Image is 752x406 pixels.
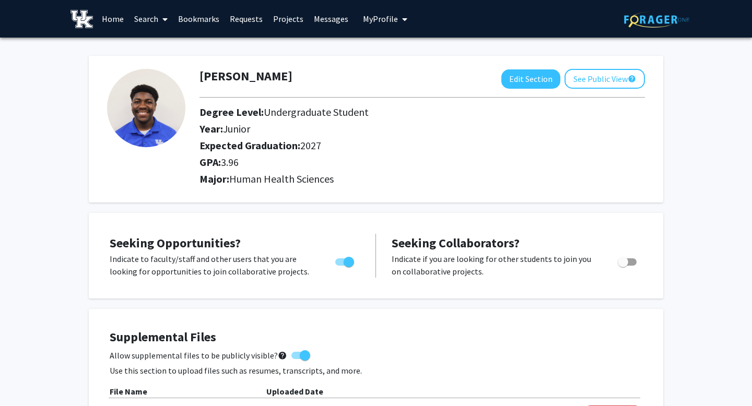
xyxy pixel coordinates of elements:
p: Use this section to upload files such as resumes, transcripts, and more. [110,364,642,377]
iframe: Chat [8,359,44,398]
b: File Name [110,386,147,397]
p: Indicate if you are looking for other students to join you on collaborative projects. [392,253,598,278]
a: Home [97,1,129,37]
h2: Degree Level: [199,106,627,118]
span: 3.96 [221,156,239,169]
h2: Major: [199,173,645,185]
img: Profile Picture [107,69,185,147]
div: Toggle [331,253,360,268]
span: Undergraduate Student [264,105,369,118]
span: My Profile [363,14,398,24]
h2: GPA: [199,156,627,169]
a: Messages [309,1,354,37]
mat-icon: help [628,73,636,85]
img: ForagerOne Logo [624,11,689,28]
img: University of Kentucky Logo [70,10,93,28]
a: Projects [268,1,309,37]
a: Bookmarks [173,1,225,37]
div: Toggle [614,253,642,268]
button: See Public View [565,69,645,89]
h4: Supplemental Files [110,330,642,345]
h1: [PERSON_NAME] [199,69,292,84]
mat-icon: help [278,349,287,362]
span: Seeking Collaborators? [392,235,520,251]
span: Human Health Sciences [229,172,334,185]
a: Search [129,1,173,37]
h2: Expected Graduation: [199,139,627,152]
span: Seeking Opportunities? [110,235,241,251]
span: Junior [223,122,250,135]
p: Indicate to faculty/staff and other users that you are looking for opportunities to join collabor... [110,253,315,278]
button: Edit Section [501,69,560,89]
span: 2027 [300,139,321,152]
a: Requests [225,1,268,37]
span: Allow supplemental files to be publicly visible? [110,349,287,362]
b: Uploaded Date [266,386,323,397]
h2: Year: [199,123,627,135]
